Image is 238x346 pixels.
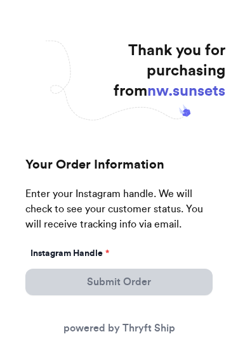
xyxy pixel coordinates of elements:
[30,247,109,260] label: Instagram Handle
[84,41,225,101] h1: Thank you for purchasing from
[147,84,225,99] span: nw.sunsets
[63,323,175,333] a: powered by Thryft Ship
[25,186,213,245] p: Enter your Instagram handle. We will check to see your customer status. You will receive tracking...
[25,269,213,295] button: Submit Order
[25,156,213,186] h2: Your Order Information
